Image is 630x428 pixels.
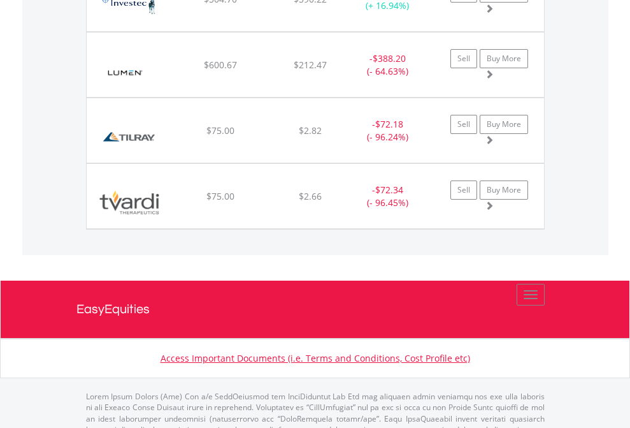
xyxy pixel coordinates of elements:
[480,115,528,134] a: Buy More
[480,181,528,200] a: Buy More
[93,48,157,94] img: EQU.US.LUMN.png
[348,52,427,78] div: - (- 64.63%)
[450,115,477,134] a: Sell
[299,190,322,202] span: $2.66
[375,184,403,196] span: $72.34
[348,118,427,144] div: - (- 96.24%)
[76,281,554,338] a: EasyEquities
[299,124,322,137] span: $2.82
[93,180,166,225] img: EQU.US.TVRD.png
[294,59,327,71] span: $212.47
[348,184,427,209] div: - (- 96.45%)
[206,190,234,202] span: $75.00
[375,118,403,130] span: $72.18
[373,52,406,64] span: $388.20
[204,59,237,71] span: $600.67
[450,181,477,200] a: Sell
[450,49,477,68] a: Sell
[93,114,165,159] img: EQU.US.TLRY.png
[480,49,528,68] a: Buy More
[206,124,234,137] span: $75.00
[161,352,470,364] a: Access Important Documents (i.e. Terms and Conditions, Cost Profile etc)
